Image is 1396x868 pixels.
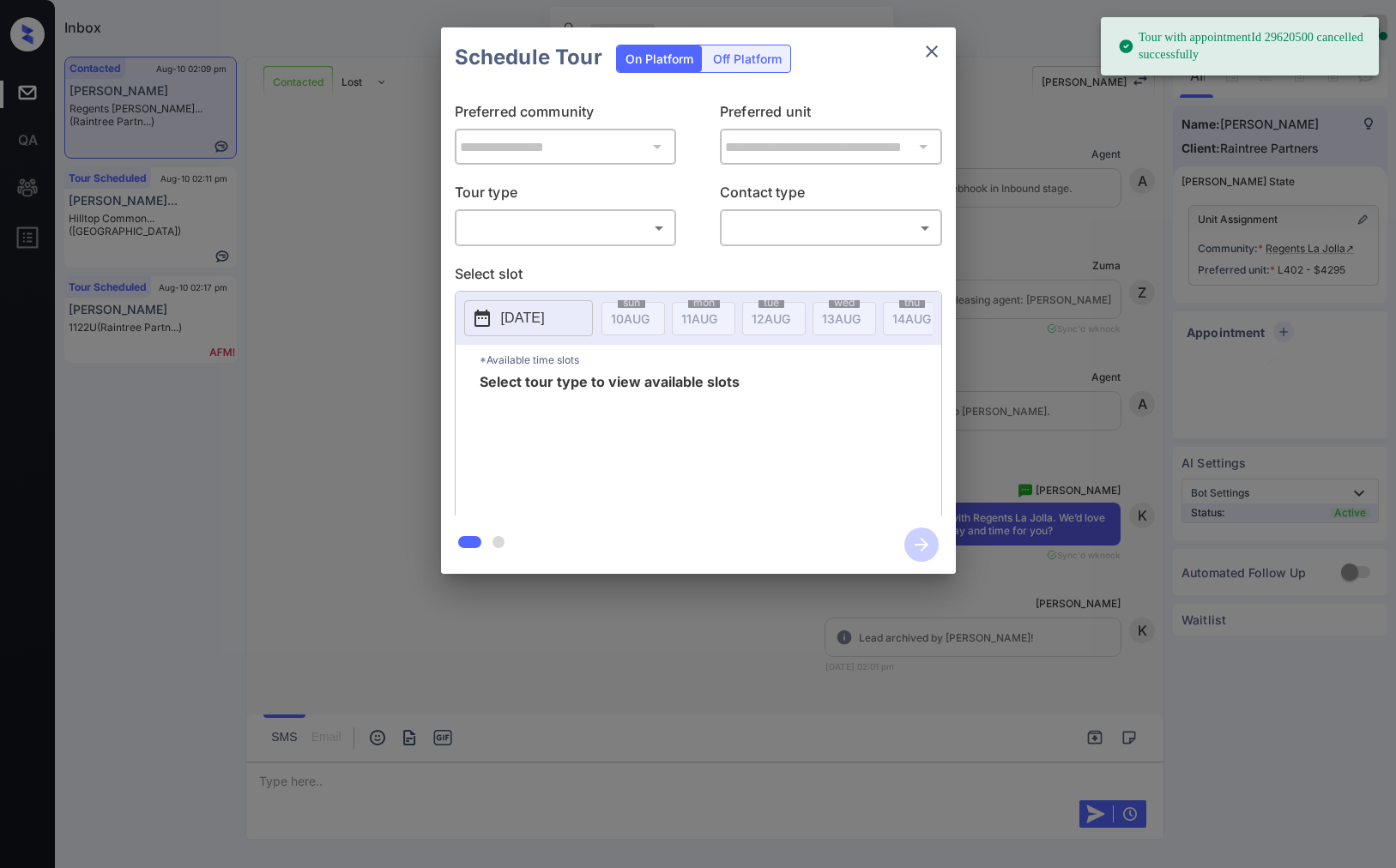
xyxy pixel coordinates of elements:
[455,101,677,129] p: Preferred community
[441,27,616,87] h2: Schedule Tour
[1118,22,1365,70] div: Tour with appointmentId 29620500 cancelled successfully
[704,45,790,72] div: Off Platform
[480,375,740,512] span: Select tour type to view available slots
[455,263,942,291] p: Select slot
[480,345,941,375] p: *Available time slots
[501,308,545,329] p: [DATE]
[617,45,702,72] div: On Platform
[455,182,677,209] p: Tour type
[720,182,942,209] p: Contact type
[464,300,593,336] button: [DATE]
[915,34,949,69] button: close
[720,101,942,129] p: Preferred unit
